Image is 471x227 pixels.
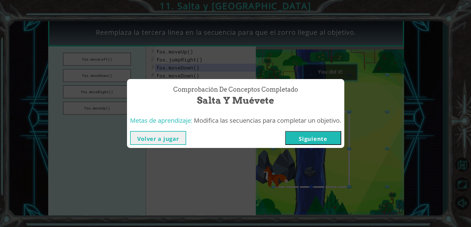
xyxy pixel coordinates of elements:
span: Modifica las secuencias para completar un objetivo. [194,116,341,125]
button: Volver a jugar [130,131,186,145]
span: Salta y Muévete [197,94,274,107]
span: Metas de aprendizaje: [130,116,192,125]
button: Siguiente [285,131,341,145]
span: Comprobación de conceptos Completado [173,85,298,94]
